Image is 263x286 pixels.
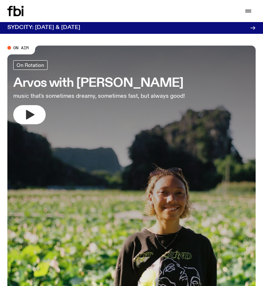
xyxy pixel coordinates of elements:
h3: SYDCITY: [DATE] & [DATE] [7,25,80,31]
span: On Air [13,45,29,50]
a: Arvos with [PERSON_NAME]music that's sometimes dreamy, sometimes fast, but always good! [13,60,185,124]
h3: Arvos with [PERSON_NAME] [13,77,185,89]
span: On Rotation [17,62,44,68]
a: On Rotation [13,60,48,70]
p: music that's sometimes dreamy, sometimes fast, but always good! [13,92,185,101]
